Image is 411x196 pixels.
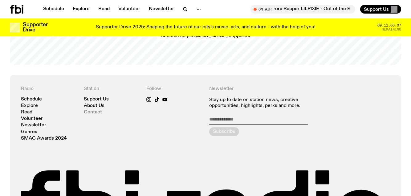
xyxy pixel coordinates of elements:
[39,5,68,14] a: Schedule
[95,5,113,14] a: Read
[84,86,139,92] h4: Station
[21,130,37,134] a: Genres
[382,28,401,31] span: Remaining
[21,123,46,128] a: Newsletter
[209,97,327,109] p: Stay up to date on station news, creative opportunities, highlights, perks and more.
[209,127,239,136] button: Subscribe
[84,104,104,108] a: About Us
[21,136,67,141] a: SMAC Awards 2024
[84,110,102,115] a: Contact
[21,97,42,102] a: Schedule
[69,5,93,14] a: Explore
[21,104,38,108] a: Explore
[360,5,401,14] button: Support Us
[250,5,355,14] button: On AirEora Rapper LILPIXIE - Out of the Box w/ [PERSON_NAME] & [PERSON_NAME]
[21,86,76,92] h4: Radio
[115,5,144,14] a: Volunteer
[21,116,43,121] a: Volunteer
[96,25,315,30] p: Supporter Drive 2025: Shaping the future of our city’s music, arts, and culture - with the help o...
[21,110,32,115] a: Read
[146,86,202,92] h4: Follow
[377,24,401,27] span: 09:11:03:07
[364,6,389,12] span: Support Us
[23,22,47,33] h3: Supporter Drive
[209,86,327,92] h4: Newsletter
[84,97,109,102] a: Support Us
[145,5,178,14] a: Newsletter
